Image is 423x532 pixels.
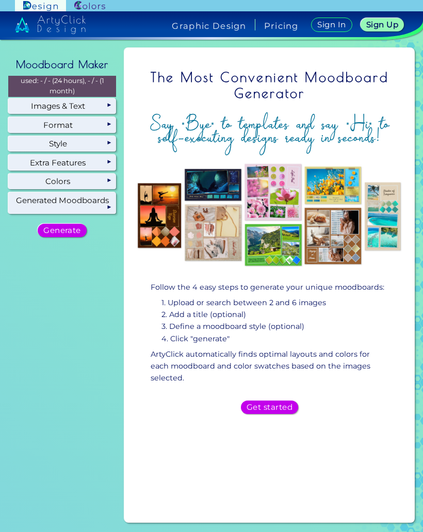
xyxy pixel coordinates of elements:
h5: Sign Up [368,21,397,28]
a: Pricing [264,22,299,30]
h4: Graphic Design [172,22,246,30]
h2: Say "Bye" to templates and say "Hi" to self-executing designs ready in seconds! [133,111,406,151]
div: Extra Features [8,155,116,170]
img: ArtyClick Colors logo [74,1,105,11]
h5: Generate [45,227,79,234]
div: Format [8,117,116,132]
img: artyclick_design_logo_white_combined_path.svg [15,15,86,34]
p: ArtyClick automatically finds optimal layouts and colors for each moodboard and color swatches ba... [151,348,389,384]
div: Style [8,136,116,152]
h2: Moodboard Maker [11,53,114,76]
a: Sign In [313,18,350,31]
div: Generated Moodboards [8,192,116,214]
h5: Get started [249,404,290,411]
div: Colors [8,174,116,189]
a: Sign Up [363,19,402,31]
div: Images & Text [8,98,116,114]
p: used: - / - (24 hours), - / - (1 month) [8,76,116,97]
h1: The Most Convenient Moodboard Generator [133,63,406,108]
h5: Sign In [319,21,345,28]
img: overview.jpg [133,159,406,272]
p: Follow the 4 easy steps to generate your unique moodboards: [151,281,389,293]
p: 1. Upload or search between 2 and 6 images 2. Add a title (optional) 3. Define a moodboard style ... [161,297,385,344]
